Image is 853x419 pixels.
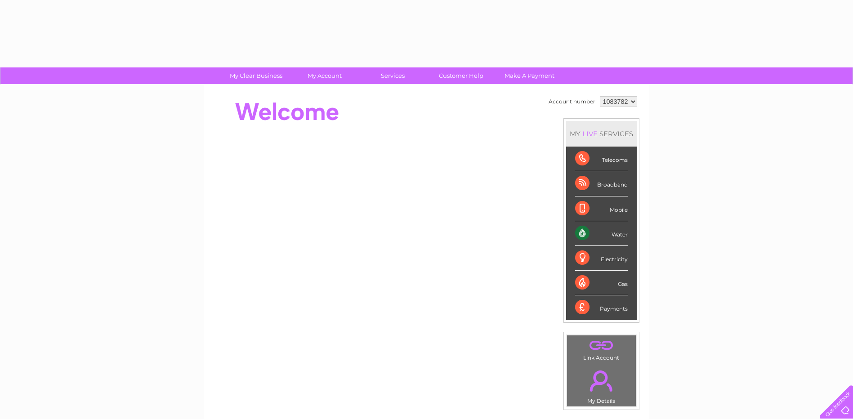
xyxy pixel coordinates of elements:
[575,221,628,246] div: Water
[581,129,599,138] div: LIVE
[424,67,498,84] a: Customer Help
[575,171,628,196] div: Broadband
[575,246,628,271] div: Electricity
[356,67,430,84] a: Services
[575,147,628,171] div: Telecoms
[287,67,362,84] a: My Account
[575,196,628,221] div: Mobile
[219,67,293,84] a: My Clear Business
[566,121,637,147] div: MY SERVICES
[546,94,598,109] td: Account number
[492,67,567,84] a: Make A Payment
[575,295,628,320] div: Payments
[569,338,634,353] a: .
[567,335,636,363] td: Link Account
[569,365,634,397] a: .
[575,271,628,295] div: Gas
[567,363,636,407] td: My Details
